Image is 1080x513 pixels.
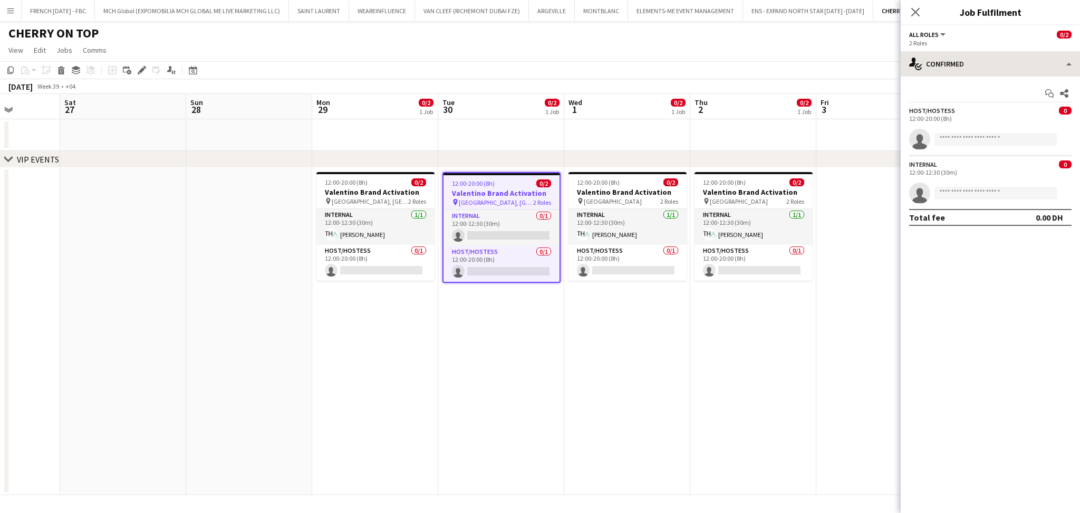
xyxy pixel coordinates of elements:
[529,1,575,21] button: ARGEVILLE
[663,178,678,186] span: 0/2
[315,103,330,116] span: 29
[332,197,408,205] span: [GEOGRAPHIC_DATA], [GEOGRAPHIC_DATA]
[873,1,936,21] button: CHERRY ON TOP
[35,82,61,90] span: Week 39
[797,108,811,116] div: 1 Job
[443,210,560,246] app-card-role: Internal0/112:00-12:30 (30m)
[819,103,829,116] span: 3
[316,209,435,245] app-card-role: Internal1/112:00-12:30 (30m)[PERSON_NAME]
[568,172,687,281] app-job-card: 12:00-20:00 (8h)0/2Valentino Brand Activation [GEOGRAPHIC_DATA]2 RolesInternal1/112:00-12:30 (30m...
[1057,31,1072,39] span: 0/2
[30,43,50,57] a: Edit
[821,98,829,107] span: Fri
[79,43,111,57] a: Comms
[1059,107,1072,115] span: 0
[459,198,533,206] span: [GEOGRAPHIC_DATA], [GEOGRAPHIC_DATA]
[442,98,455,107] span: Tue
[443,188,560,198] h3: Valentino Brand Activation
[695,245,813,281] app-card-role: Host/Hostess0/112:00-20:00 (8h)
[789,178,804,186] span: 0/2
[34,45,46,55] span: Edit
[316,172,435,281] app-job-card: 12:00-20:00 (8h)0/2Valentino Brand Activation [GEOGRAPHIC_DATA], [GEOGRAPHIC_DATA]2 RolesInternal...
[909,31,947,39] button: All roles
[909,39,1072,47] div: 2 Roles
[909,107,955,115] div: Host/Hostess
[349,1,415,21] button: WEAREINFLUENCE
[443,246,560,282] app-card-role: Host/Hostess0/112:00-20:00 (8h)
[909,212,945,223] div: Total fee
[628,1,743,21] button: ELEMENTS-ME EVENT MANAGEMENT
[8,25,99,41] h1: CHERRY ON TOP
[452,179,495,187] span: 12:00-20:00 (8h)
[56,45,72,55] span: Jobs
[909,168,1072,176] div: 12:00-12:30 (30m)
[710,197,768,205] span: [GEOGRAPHIC_DATA]
[4,43,27,57] a: View
[545,99,560,107] span: 0/2
[671,108,685,116] div: 1 Job
[289,1,349,21] button: SAINT LAURENT
[419,99,433,107] span: 0/2
[408,197,426,205] span: 2 Roles
[1036,212,1063,223] div: 0.00 DH
[660,197,678,205] span: 2 Roles
[8,45,23,55] span: View
[8,81,33,92] div: [DATE]
[695,172,813,281] app-job-card: 12:00-20:00 (8h)0/2Valentino Brand Activation [GEOGRAPHIC_DATA]2 RolesInternal1/112:00-12:30 (30m...
[533,198,551,206] span: 2 Roles
[786,197,804,205] span: 2 Roles
[545,108,559,116] div: 1 Job
[909,115,1072,122] div: 12:00-20:00 (8h)
[703,178,746,186] span: 12:00-20:00 (8h)
[52,43,76,57] a: Jobs
[190,98,203,107] span: Sun
[695,209,813,245] app-card-role: Internal1/112:00-12:30 (30m)[PERSON_NAME]
[189,103,203,116] span: 28
[65,82,75,90] div: +04
[743,1,873,21] button: ENS - EXPAND NORTH STAR [DATE] -[DATE]
[909,31,939,39] span: All roles
[64,98,76,107] span: Sat
[442,172,561,283] app-job-card: 12:00-20:00 (8h)0/2Valentino Brand Activation [GEOGRAPHIC_DATA], [GEOGRAPHIC_DATA]2 RolesInternal...
[797,99,812,107] span: 0/2
[568,209,687,245] app-card-role: Internal1/112:00-12:30 (30m)[PERSON_NAME]
[415,1,529,21] button: VAN CLEEF (RICHEMONT DUBAI FZE)
[577,178,620,186] span: 12:00-20:00 (8h)
[901,51,1080,77] div: Confirmed
[17,154,59,165] div: VIP EVENTS
[568,187,687,197] h3: Valentino Brand Activation
[63,103,76,116] span: 27
[693,103,708,116] span: 2
[568,98,582,107] span: Wed
[568,245,687,281] app-card-role: Host/Hostess0/112:00-20:00 (8h)
[419,108,433,116] div: 1 Job
[1059,160,1072,168] span: 0
[901,5,1080,19] h3: Job Fulfilment
[909,160,937,168] div: Internal
[316,98,330,107] span: Mon
[584,197,642,205] span: [GEOGRAPHIC_DATA]
[575,1,628,21] button: MONTBLANC
[536,179,551,187] span: 0/2
[411,178,426,186] span: 0/2
[695,98,708,107] span: Thu
[567,103,582,116] span: 1
[316,245,435,281] app-card-role: Host/Hostess0/112:00-20:00 (8h)
[325,178,368,186] span: 12:00-20:00 (8h)
[316,187,435,197] h3: Valentino Brand Activation
[83,45,107,55] span: Comms
[441,103,455,116] span: 30
[95,1,289,21] button: MCH Global (EXPOMOBILIA MCH GLOBAL ME LIVE MARKETING LLC)
[671,99,686,107] span: 0/2
[22,1,95,21] button: FRENCH [DATE] - FBC
[695,187,813,197] h3: Valentino Brand Activation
